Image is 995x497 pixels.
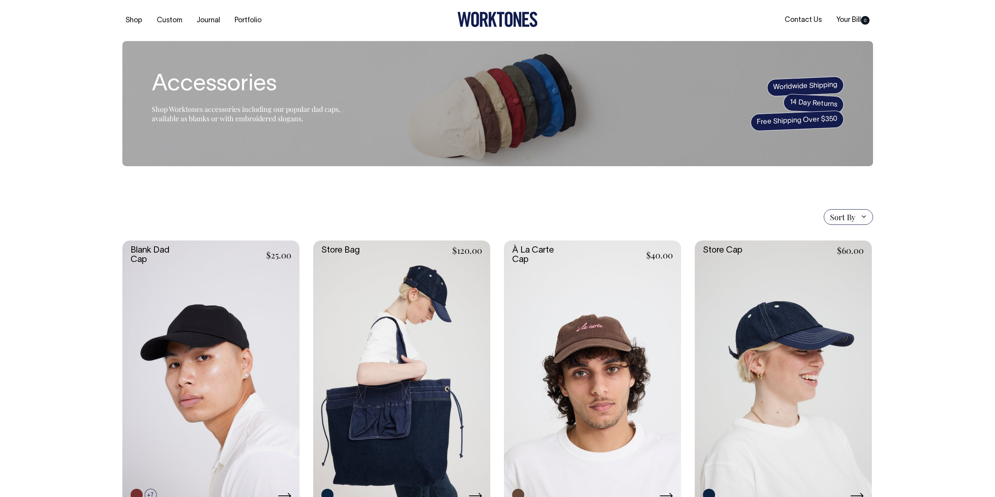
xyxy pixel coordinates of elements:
[194,14,223,27] a: Journal
[231,14,265,27] a: Portfolio
[152,72,347,97] h1: Accessories
[830,212,855,222] span: Sort By
[783,93,844,114] span: 14 Day Returns
[861,16,870,25] span: 0
[154,14,185,27] a: Custom
[833,14,873,27] a: Your Bill0
[152,104,341,123] span: Shop Worktones accessories including our popular dad caps, available as blanks or with embroidere...
[782,14,825,27] a: Contact Us
[122,14,145,27] a: Shop
[750,110,844,131] span: Free Shipping Over $350
[767,76,844,97] span: Worldwide Shipping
